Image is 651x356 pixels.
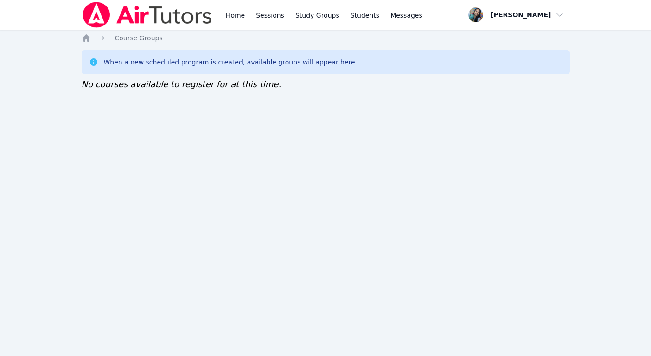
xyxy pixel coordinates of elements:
[115,33,163,43] a: Course Groups
[82,33,570,43] nav: Breadcrumb
[82,2,213,28] img: Air Tutors
[82,79,281,89] span: No courses available to register for at this time.
[390,11,422,20] span: Messages
[115,34,163,42] span: Course Groups
[104,57,357,67] div: When a new scheduled program is created, available groups will appear here.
